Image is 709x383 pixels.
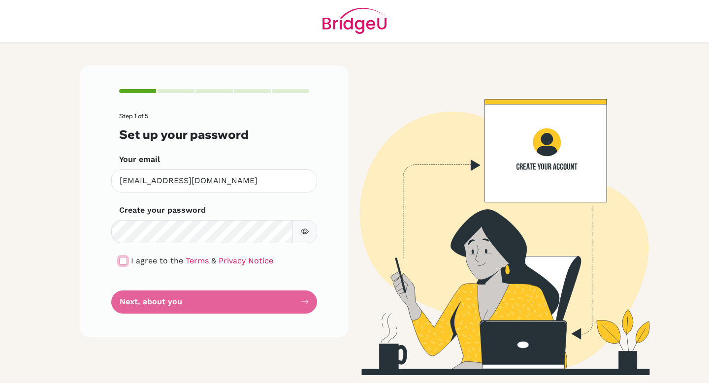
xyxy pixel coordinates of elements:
[186,256,209,265] a: Terms
[131,256,183,265] span: I agree to the
[119,128,309,142] h3: Set up your password
[119,112,148,120] span: Step 1 of 5
[119,204,206,216] label: Create your password
[119,154,160,165] label: Your email
[111,169,317,192] input: Insert your email*
[219,256,273,265] a: Privacy Notice
[211,256,216,265] span: &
